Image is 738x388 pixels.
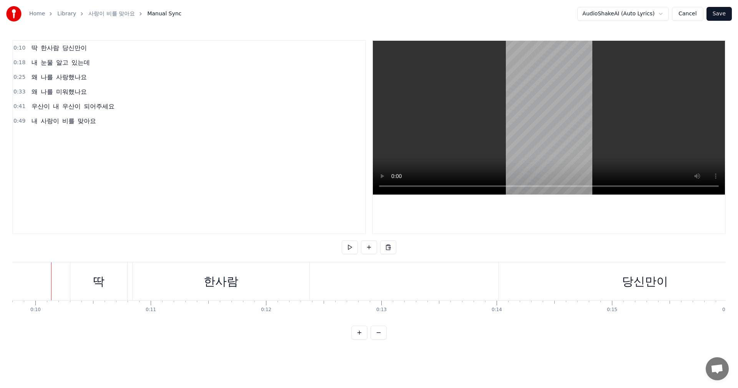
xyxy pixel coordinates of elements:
[77,117,97,125] span: 맞아요
[29,10,181,18] nav: breadcrumb
[6,6,22,22] img: youka
[29,10,45,18] a: Home
[57,10,76,18] a: Library
[147,10,181,18] span: Manual Sync
[30,307,41,313] div: 0:10
[40,58,54,67] span: 눈물
[706,357,729,380] div: 채팅 열기
[31,58,38,67] span: 내
[722,307,733,313] div: 0:16
[31,43,38,52] span: 딱
[706,7,732,21] button: Save
[672,7,703,21] button: Cancel
[204,273,238,290] div: 한사람
[31,87,38,96] span: 왜
[52,102,60,111] span: 내
[40,87,54,96] span: 나를
[61,117,75,125] span: 비를
[55,87,88,96] span: 미워했나요
[40,73,54,82] span: 나를
[13,44,25,52] span: 0:10
[376,307,387,313] div: 0:13
[13,117,25,125] span: 0:49
[61,43,88,52] span: 당신만이
[55,58,69,67] span: 알고
[31,73,38,82] span: 왜
[13,88,25,96] span: 0:33
[55,73,88,82] span: 사랑했나요
[40,43,60,52] span: 한사람
[607,307,617,313] div: 0:15
[83,102,115,111] span: 되어주세요
[93,273,105,290] div: 딱
[71,58,91,67] span: 있는데
[31,102,51,111] span: 우산이
[31,117,38,125] span: 내
[13,59,25,67] span: 0:18
[61,102,81,111] span: 우산이
[88,10,135,18] a: 사랑이 비를 맞아요
[13,73,25,81] span: 0:25
[261,307,271,313] div: 0:12
[622,273,668,290] div: 당신만이
[492,307,502,313] div: 0:14
[40,117,60,125] span: 사랑이
[146,307,156,313] div: 0:11
[13,103,25,110] span: 0:41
